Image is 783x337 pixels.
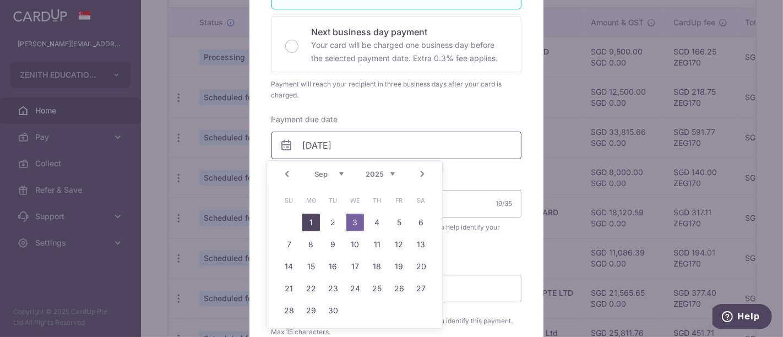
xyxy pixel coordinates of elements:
a: 18 [368,258,386,275]
a: 5 [390,214,408,231]
a: 7 [280,236,298,253]
a: 3 [346,214,364,231]
span: Friday [390,192,408,209]
a: 21 [280,280,298,297]
input: DD / MM / YYYY [271,132,521,159]
span: Saturday [412,192,430,209]
div: 19/35 [496,198,513,209]
p: Next business day payment [312,25,508,39]
a: 17 [346,258,364,275]
a: 6 [412,214,430,231]
span: Tuesday [324,192,342,209]
a: 19 [390,258,408,275]
a: 13 [412,236,430,253]
span: Sunday [280,192,298,209]
span: Thursday [368,192,386,209]
a: 2 [324,214,342,231]
a: 10 [346,236,364,253]
label: Payment due date [271,114,338,125]
span: Wednesday [346,192,364,209]
a: 1 [302,214,320,231]
a: 29 [302,302,320,319]
a: 11 [368,236,386,253]
span: Monday [302,192,320,209]
a: 26 [390,280,408,297]
a: 22 [302,280,320,297]
a: 12 [390,236,408,253]
a: 16 [324,258,342,275]
a: 4 [368,214,386,231]
a: 20 [412,258,430,275]
a: 25 [368,280,386,297]
a: 9 [324,236,342,253]
a: 23 [324,280,342,297]
a: 30 [324,302,342,319]
div: Payment will reach your recipient in three business days after your card is charged. [271,79,521,101]
a: Next [416,167,429,181]
a: 24 [346,280,364,297]
a: 27 [412,280,430,297]
a: 28 [280,302,298,319]
iframe: Opens a widget where you can find more information [713,304,772,331]
p: Your card will be charged one business day before the selected payment date. Extra 0.3% fee applies. [312,39,508,65]
a: 8 [302,236,320,253]
a: 14 [280,258,298,275]
a: 15 [302,258,320,275]
a: Prev [280,167,293,181]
